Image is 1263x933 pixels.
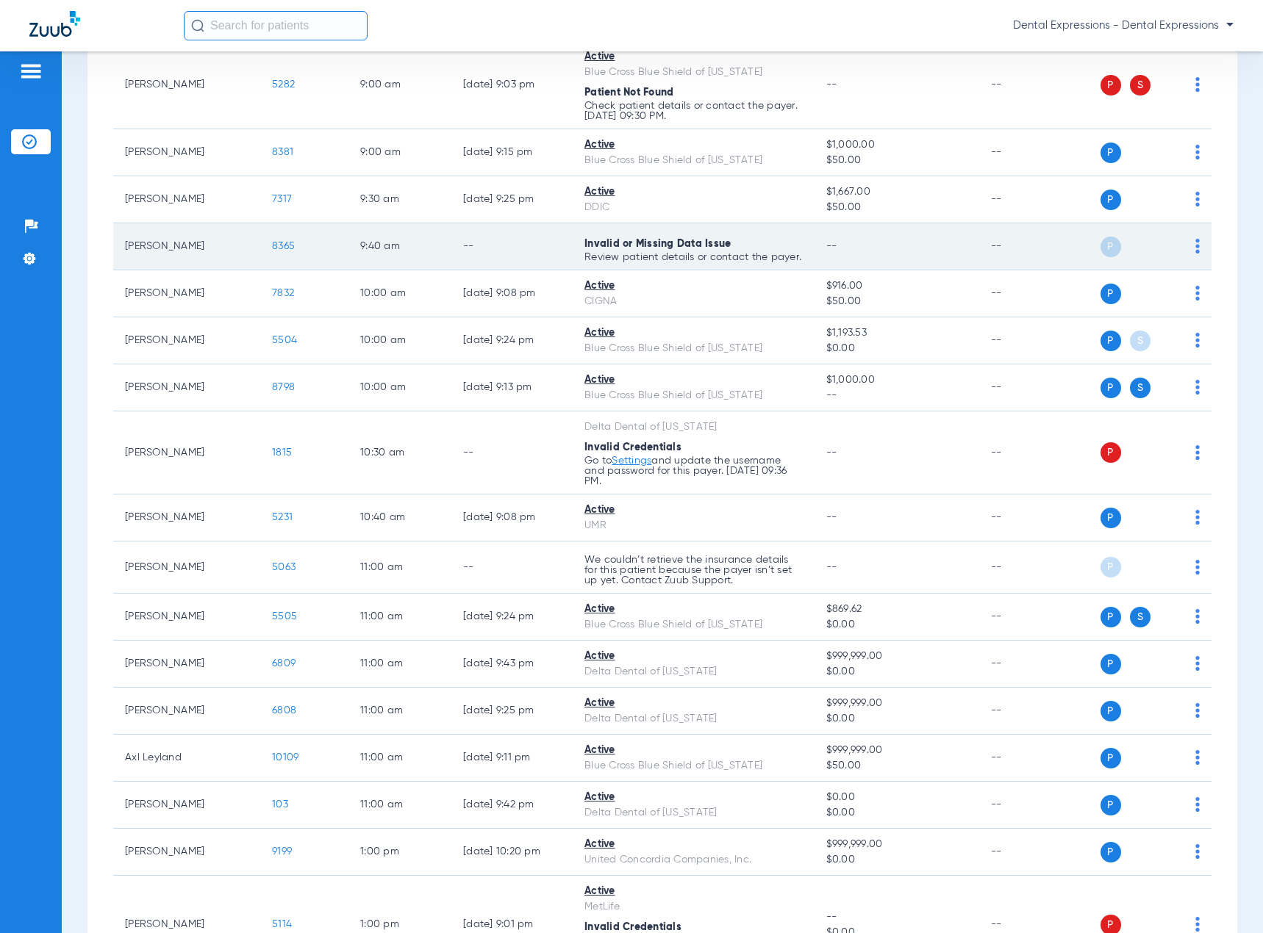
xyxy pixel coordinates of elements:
[1195,609,1200,624] img: group-dot-blue.svg
[584,442,681,453] span: Invalid Credentials
[272,919,292,929] span: 5114
[979,317,1078,364] td: --
[1195,77,1200,92] img: group-dot-blue.svg
[451,129,573,176] td: [DATE] 9:15 PM
[451,594,573,641] td: [DATE] 9:24 PM
[29,11,80,37] img: Zuub Logo
[826,153,967,168] span: $50.00
[826,278,967,294] span: $916.00
[584,602,803,617] div: Active
[584,455,803,486] p: Go to and update the username and password for this payer. [DATE] 09:36 PM.
[451,641,573,688] td: [DATE] 9:43 PM
[979,364,1078,411] td: --
[979,223,1078,270] td: --
[584,372,803,388] div: Active
[584,899,803,915] div: MetLife
[113,270,260,317] td: [PERSON_NAME]
[113,223,260,270] td: [PERSON_NAME]
[1189,862,1263,933] iframe: Chat Widget
[1101,795,1121,815] span: P
[584,555,803,586] p: We couldn’t retrieve the insurance details for this patient because the payer isn’t set up yet. C...
[979,829,1078,876] td: --
[584,852,803,868] div: United Concordia Companies, Inc.
[348,129,451,176] td: 9:00 AM
[826,790,967,805] span: $0.00
[584,87,673,98] span: Patient Not Found
[584,65,803,80] div: Blue Cross Blue Shield of [US_STATE]
[826,805,967,821] span: $0.00
[1195,380,1200,395] img: group-dot-blue.svg
[826,79,837,90] span: --
[584,518,803,533] div: UMR
[1101,557,1121,577] span: P
[113,541,260,594] td: [PERSON_NAME]
[451,270,573,317] td: [DATE] 9:08 PM
[272,241,295,251] span: 8365
[113,317,260,364] td: [PERSON_NAME]
[584,252,803,262] p: Review patient details or contact the payer.
[979,494,1078,541] td: --
[979,594,1078,641] td: --
[1101,331,1121,351] span: P
[584,790,803,805] div: Active
[584,502,803,518] div: Active
[348,688,451,735] td: 11:00 AM
[184,11,368,40] input: Search for patients
[826,664,967,680] span: $0.00
[826,562,837,572] span: --
[584,805,803,821] div: Delta Dental of [US_STATE]
[979,41,1078,129] td: --
[451,317,573,364] td: [DATE] 9:24 PM
[584,419,803,435] div: Delta Dental of [US_STATE]
[451,41,573,129] td: [DATE] 9:03 PM
[272,752,298,763] span: 10109
[451,541,573,594] td: --
[348,411,451,494] td: 10:30 AM
[1013,18,1234,33] span: Dental Expressions - Dental Expressions
[451,782,573,829] td: [DATE] 9:42 PM
[1101,701,1121,721] span: P
[272,799,288,810] span: 103
[1195,445,1200,460] img: group-dot-blue.svg
[979,411,1078,494] td: --
[348,782,451,829] td: 11:00 AM
[348,829,451,876] td: 1:00 PM
[272,288,294,298] span: 7832
[584,617,803,633] div: Blue Cross Blue Shield of [US_STATE]
[1195,333,1200,347] img: group-dot-blue.svg
[584,239,731,249] span: Invalid or Missing Data Issue
[612,455,651,466] a: Settings
[113,176,260,223] td: [PERSON_NAME]
[979,735,1078,782] td: --
[348,641,451,688] td: 11:00 AM
[826,294,967,309] span: $50.00
[272,382,295,392] span: 8798
[113,494,260,541] td: [PERSON_NAME]
[348,223,451,270] td: 9:40 AM
[272,846,292,857] span: 9199
[113,594,260,641] td: [PERSON_NAME]
[113,129,260,176] td: [PERSON_NAME]
[584,696,803,711] div: Active
[1195,703,1200,718] img: group-dot-blue.svg
[584,922,681,932] span: Invalid Credentials
[584,101,803,121] p: Check patient details or contact the payer. [DATE] 09:30 PM.
[979,782,1078,829] td: --
[348,41,451,129] td: 9:00 AM
[1195,560,1200,574] img: group-dot-blue.svg
[826,325,967,341] span: $1,193.53
[584,200,803,215] div: DDIC
[1101,842,1121,862] span: P
[826,388,967,403] span: --
[1101,748,1121,768] span: P
[113,41,260,129] td: [PERSON_NAME]
[826,447,837,458] span: --
[272,512,293,522] span: 5231
[584,664,803,680] div: Delta Dental of [US_STATE]
[584,325,803,341] div: Active
[272,658,296,669] span: 6809
[113,782,260,829] td: [PERSON_NAME]
[826,852,967,868] span: $0.00
[451,223,573,270] td: --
